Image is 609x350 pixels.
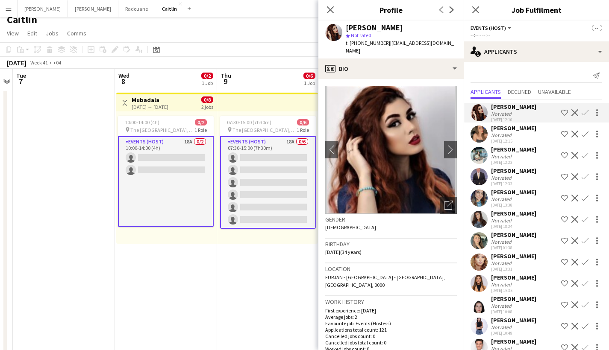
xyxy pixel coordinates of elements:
span: 10:00-14:00 (4h) [125,119,159,125]
div: [PERSON_NAME] [491,188,536,196]
button: [PERSON_NAME] [68,0,118,17]
div: [DATE] → [DATE] [132,104,168,110]
span: [DEMOGRAPHIC_DATA] [325,224,376,230]
button: [PERSON_NAME] [18,0,68,17]
div: Not rated [491,132,513,138]
h3: Job Fulfilment [464,4,609,15]
div: Not rated [491,217,513,224]
div: Not rated [491,196,513,202]
div: 2 jobs [201,103,213,110]
div: [DATE] [7,58,26,67]
div: 1 Job [202,80,213,86]
div: Open photos pop-in [440,197,457,214]
span: 0/2 [195,119,207,125]
div: [PERSON_NAME] [491,167,536,175]
app-card-role: Events (Host)18A0/210:00-14:00 (4h) [118,136,214,227]
div: Not rated [491,324,513,330]
span: [DATE] (34 years) [325,249,362,255]
div: Not rated [491,303,513,309]
div: Not rated [491,239,513,245]
app-card-role: Events (Host)18A0/607:30-15:00 (7h30m) [220,136,316,229]
div: [PERSON_NAME] [491,146,536,153]
div: +04 [53,59,61,66]
span: Comms [67,29,86,37]
h3: Birthday [325,240,457,248]
div: [PERSON_NAME] [491,316,536,324]
span: Applicants [471,89,501,95]
span: Jobs [46,29,59,37]
div: [PERSON_NAME] [346,24,403,32]
span: | [EMAIL_ADDRESS][DOMAIN_NAME] [346,40,454,54]
div: Not rated [491,260,513,266]
button: Radouane [118,0,155,17]
div: Not rated [491,153,513,160]
span: The [GEOGRAPHIC_DATA], [GEOGRAPHIC_DATA] [232,127,297,133]
div: [DATE] 12:10 [491,117,536,122]
div: [DATE] 12:15 [491,138,536,144]
div: [DATE] 01:38 [491,245,536,251]
div: --:-- - --:-- [471,32,602,38]
span: -- [592,25,602,31]
span: 1 Role [194,127,207,133]
div: [DATE] 12:33 [491,181,536,187]
div: Not rated [491,111,513,117]
h3: Work history [325,298,457,306]
h3: Mubadala [132,96,168,104]
span: Thu [221,72,231,79]
span: 0/6 [297,119,309,125]
span: Tue [16,72,26,79]
div: [DATE] 10:49 [491,330,536,336]
p: Favourite job: Events (Hostess) [325,320,457,327]
p: First experience: [DATE] [325,307,457,314]
h3: Location [325,265,457,273]
span: Week 41 [28,59,50,66]
div: [DATE] 13:31 [491,266,536,272]
span: Wed [118,72,129,79]
span: 7 [15,76,26,86]
span: 9 [219,76,231,86]
div: 1 Job [304,80,315,86]
span: Not rated [351,32,371,38]
span: The [GEOGRAPHIC_DATA], [GEOGRAPHIC_DATA] [130,127,194,133]
h3: Gender [325,216,457,223]
div: Not rated [491,175,513,181]
span: t. [PHONE_NUMBER] [346,40,390,46]
span: 8 [117,76,129,86]
span: Edit [27,29,37,37]
a: Comms [64,28,90,39]
a: View [3,28,22,39]
div: [DATE] 10:08 [491,309,536,315]
button: Caitlin [155,0,184,17]
div: [PERSON_NAME] [491,338,536,345]
a: Edit [24,28,41,39]
div: [DATE] 13:38 [491,202,536,208]
span: 0/2 [201,73,213,79]
h1: Caitlin [7,13,37,26]
p: Cancelled jobs total count: 0 [325,339,457,346]
div: [PERSON_NAME] [491,103,536,111]
div: [DATE] 12:23 [491,160,536,165]
app-job-card: 10:00-14:00 (4h)0/2 The [GEOGRAPHIC_DATA], [GEOGRAPHIC_DATA]1 RoleEvents (Host)18A0/210:00-14:00 ... [118,116,214,227]
div: [PERSON_NAME] [491,274,536,281]
p: Cancelled jobs count: 0 [325,333,457,339]
div: [DATE] 15:35 [491,288,536,293]
p: Average jobs: 2 [325,314,457,320]
div: Not rated [491,281,513,288]
div: [DATE] 18:24 [491,224,536,229]
span: Declined [508,89,531,95]
div: Bio [318,58,464,79]
button: Events (Host) [471,25,513,31]
span: FURJAN - [GEOGRAPHIC_DATA] - [GEOGRAPHIC_DATA], [GEOGRAPHIC_DATA], 0000 [325,274,445,288]
span: Events (Host) [471,25,506,31]
a: Jobs [42,28,62,39]
div: [PERSON_NAME] [491,231,536,239]
img: Crew avatar or photo [325,86,457,214]
h3: Profile [318,4,464,15]
span: 0/8 [201,96,213,103]
div: [PERSON_NAME] [491,124,536,132]
div: [PERSON_NAME] [491,210,536,217]
div: [PERSON_NAME] [491,295,536,303]
app-job-card: 07:30-15:00 (7h30m)0/6 The [GEOGRAPHIC_DATA], [GEOGRAPHIC_DATA]1 RoleEvents (Host)18A0/607:30-15:... [220,116,316,229]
